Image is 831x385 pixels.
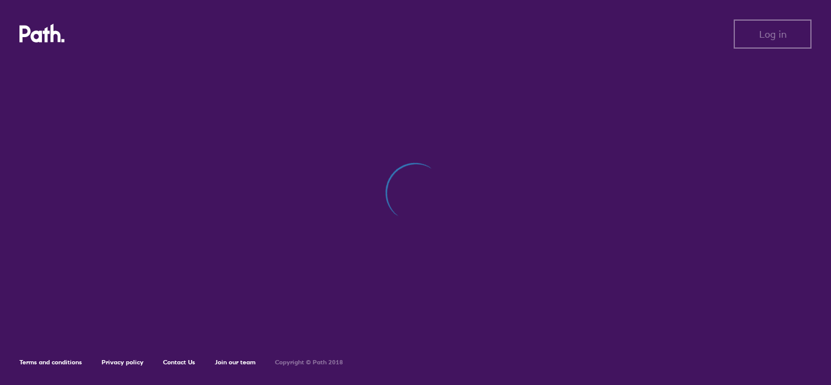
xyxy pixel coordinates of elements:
[275,359,343,366] h6: Copyright © Path 2018
[102,358,144,366] a: Privacy policy
[163,358,195,366] a: Contact Us
[19,358,82,366] a: Terms and conditions
[759,29,787,40] span: Log in
[734,19,812,49] button: Log in
[215,358,256,366] a: Join our team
